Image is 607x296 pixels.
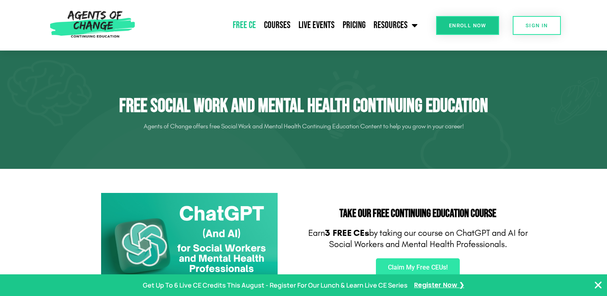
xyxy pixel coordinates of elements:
[593,280,603,290] button: Close Banner
[79,120,528,133] p: Agents of Change offers free Social Work and Mental Health Continuing Education Content to help y...
[436,16,499,35] a: Enroll Now
[308,208,528,219] h2: Take Our FREE Continuing Education Course
[308,227,528,250] p: Earn by taking our course on ChatGPT and AI for Social Workers and Mental Health Professionals.
[294,15,339,35] a: Live Events
[376,258,460,277] a: Claim My Free CEUs!
[79,95,528,118] h1: Free Social Work and Mental Health Continuing Education
[139,15,422,35] nav: Menu
[143,280,408,291] p: Get Up To 6 Live CE Credits This August - Register For Our Lunch & Learn Live CE Series
[260,15,294,35] a: Courses
[325,228,369,238] b: 3 FREE CEs
[229,15,260,35] a: Free CE
[339,15,369,35] a: Pricing
[388,264,448,271] span: Claim My Free CEUs!
[449,23,486,28] span: Enroll Now
[513,16,561,35] a: SIGN IN
[414,280,464,291] a: Register Now ❯
[369,15,422,35] a: Resources
[526,23,548,28] span: SIGN IN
